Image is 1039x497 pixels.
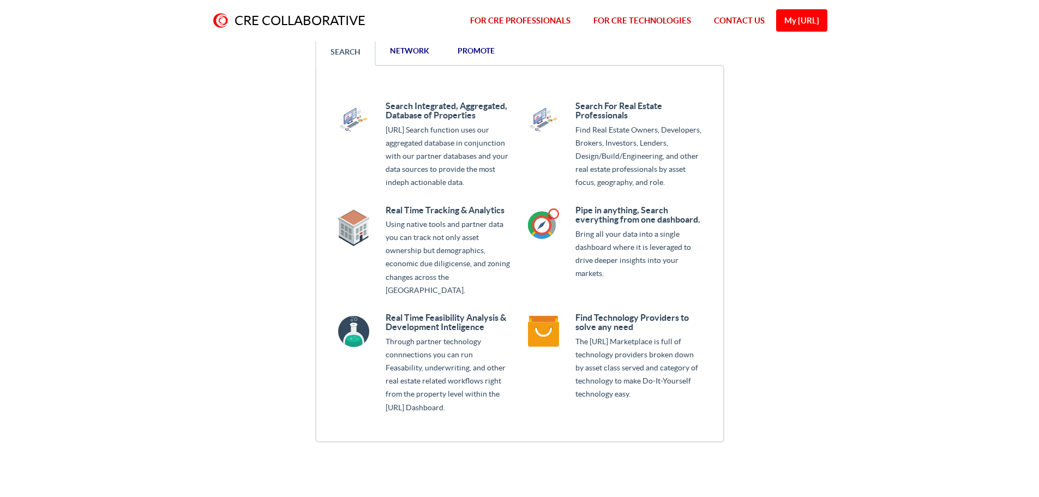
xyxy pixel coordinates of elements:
a: network [376,38,443,64]
p: Using native tools and partner data you can track not only asset ownership but demographics, econ... [386,218,512,297]
p: The [URL] Marketplace is full of technology providers broken down by asset class served and categ... [575,335,701,401]
a: My [URL] [776,9,827,32]
p: Find Real Estate Owners, Developers, Brokers, Investors, Lenders, Design/Build/Engineering, and o... [575,123,701,189]
a: promote [443,38,509,64]
p: Through partner technology connnections you can run Feasability, underwriting, and other real est... [386,335,512,414]
p: [URL] Search function uses our aggregated database in conjunction with our partner databases and ... [386,123,512,189]
h5: Search Integrated, Aggregated, Database of Properties [386,101,512,121]
a: SEARCH [315,38,376,66]
p: Bring all your data into a single dashboard where it is leveraged to drive deeper insights into y... [575,227,701,280]
h5: Pipe in anything, Search everything from one dashboard. [575,206,701,225]
h5: Real Time Tracking & Analytics [386,206,512,215]
h5: Find Technology Providers to solve any need [575,313,701,332]
h5: Search For Real Estate Professionals [575,101,701,121]
span: network [390,46,429,55]
span: promote [458,46,495,55]
h5: Real Time Feasibility Analysis & Development Inteligence [386,313,512,332]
